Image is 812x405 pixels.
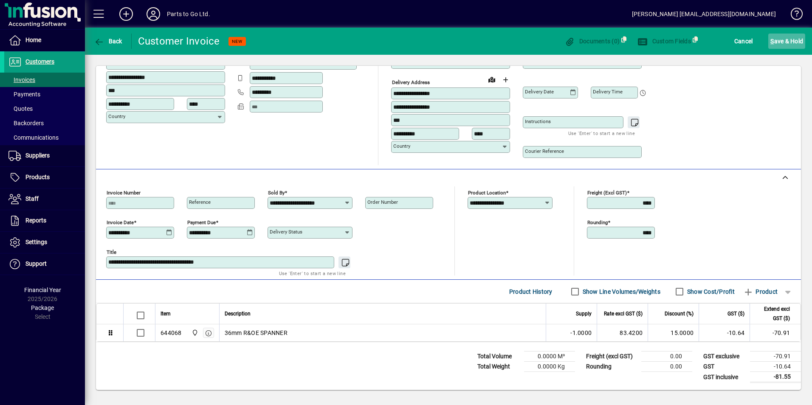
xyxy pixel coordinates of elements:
[25,260,47,267] span: Support
[4,145,85,166] a: Suppliers
[8,76,35,83] span: Invoices
[473,352,524,362] td: Total Volume
[770,38,774,45] span: S
[582,362,641,372] td: Rounding
[8,105,33,112] span: Quotes
[635,34,693,49] button: Custom Fields
[232,39,242,44] span: NEW
[525,148,564,154] mat-label: Courier Reference
[8,120,44,127] span: Backorders
[25,58,54,65] span: Customers
[92,34,124,49] button: Back
[648,324,699,341] td: 15.0000
[4,232,85,253] a: Settings
[367,199,398,205] mat-label: Order number
[576,309,592,318] span: Supply
[4,87,85,101] a: Payments
[4,116,85,130] a: Backorders
[524,362,575,372] td: 0.0000 Kg
[25,174,50,180] span: Products
[25,152,50,159] span: Suppliers
[167,7,210,21] div: Parts to Go Ltd.
[4,30,85,51] a: Home
[8,91,40,98] span: Payments
[113,6,140,22] button: Add
[4,101,85,116] a: Quotes
[161,309,171,318] span: Item
[593,89,623,95] mat-label: Delivery time
[187,219,216,225] mat-label: Payment due
[665,309,694,318] span: Discount (%)
[4,73,85,87] a: Invoices
[562,34,622,49] button: Documents (0)
[632,7,776,21] div: [PERSON_NAME] [EMAIL_ADDRESS][DOMAIN_NAME]
[506,284,556,299] button: Product History
[107,249,116,255] mat-label: Title
[582,352,641,362] td: Freight (excl GST)
[770,34,803,48] span: ave & Hold
[8,134,59,141] span: Communications
[4,167,85,188] a: Products
[525,89,554,95] mat-label: Delivery date
[225,309,251,318] span: Description
[270,229,302,235] mat-label: Delivery status
[750,372,801,382] td: -81.55
[25,37,41,43] span: Home
[189,328,199,337] span: DAE - Bulk Store
[750,324,801,341] td: -70.91
[739,284,782,299] button: Product
[161,329,182,337] div: 644068
[499,73,512,87] button: Choose address
[784,2,801,29] a: Knowledge Base
[140,6,167,22] button: Profile
[393,143,410,149] mat-label: Country
[107,190,141,196] mat-label: Invoice number
[727,309,744,318] span: GST ($)
[743,285,778,298] span: Product
[685,287,735,296] label: Show Cost/Profit
[570,329,592,337] span: -1.0000
[4,188,85,210] a: Staff
[699,362,750,372] td: GST
[604,309,643,318] span: Rate excl GST ($)
[4,130,85,145] a: Communications
[468,190,506,196] mat-label: Product location
[24,287,61,293] span: Financial Year
[107,219,134,225] mat-label: Invoice date
[564,38,620,45] span: Documents (0)
[485,73,499,86] a: View on map
[732,34,755,49] button: Cancel
[602,329,643,337] div: 83.4200
[189,199,211,205] mat-label: Reference
[699,352,750,362] td: GST exclusive
[750,352,801,362] td: -70.91
[750,362,801,372] td: -10.64
[509,285,553,298] span: Product History
[25,217,46,224] span: Reports
[699,372,750,382] td: GST inclusive
[581,287,660,296] label: Show Line Volumes/Weights
[473,362,524,372] td: Total Weight
[138,34,220,48] div: Customer Invoice
[699,324,750,341] td: -10.64
[85,34,132,49] app-page-header-button: Back
[31,304,54,311] span: Package
[525,118,551,124] mat-label: Instructions
[279,268,346,278] mat-hint: Use 'Enter' to start a new line
[4,253,85,275] a: Support
[587,190,627,196] mat-label: Freight (excl GST)
[568,128,635,138] mat-hint: Use 'Enter' to start a new line
[734,34,753,48] span: Cancel
[108,113,125,119] mat-label: Country
[637,38,691,45] span: Custom Fields
[225,329,288,337] span: 36mm R&OE SPANNER
[268,190,285,196] mat-label: Sold by
[94,38,122,45] span: Back
[524,352,575,362] td: 0.0000 M³
[587,219,608,225] mat-label: Rounding
[25,239,47,245] span: Settings
[25,195,39,202] span: Staff
[755,304,790,323] span: Extend excl GST ($)
[4,210,85,231] a: Reports
[641,352,692,362] td: 0.00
